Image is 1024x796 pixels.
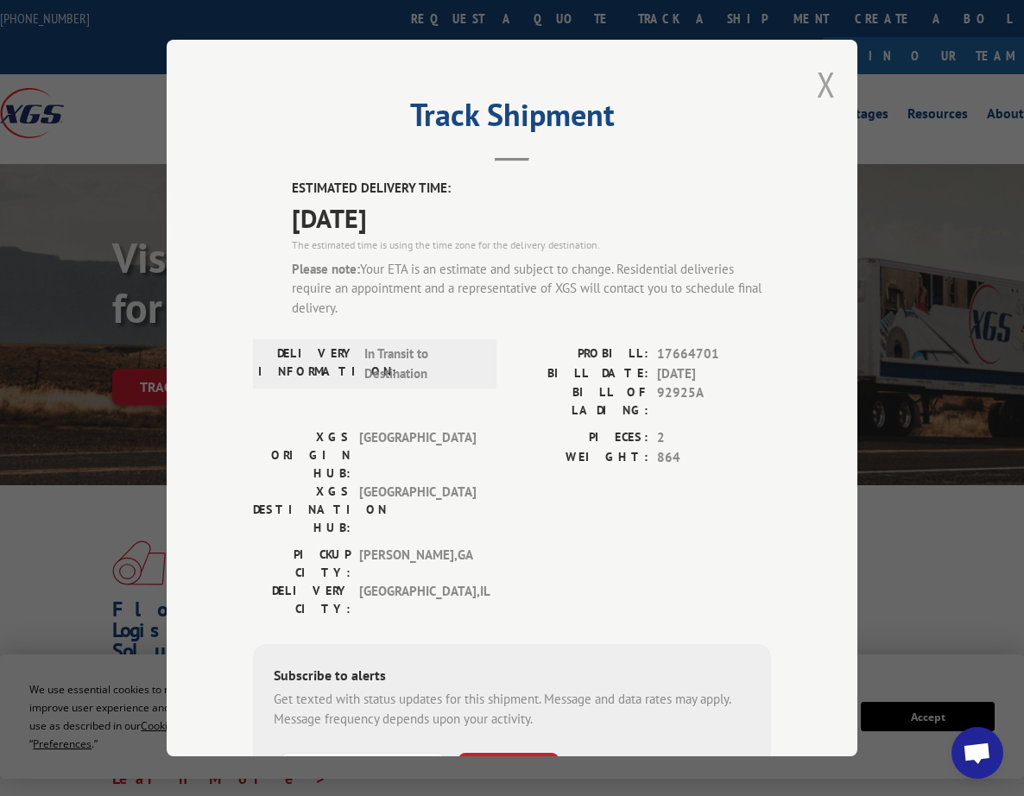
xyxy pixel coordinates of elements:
[359,582,476,618] span: [GEOGRAPHIC_DATA] , IL
[281,753,445,789] input: Phone Number
[512,383,648,420] label: BILL OF LADING:
[274,665,750,690] div: Subscribe to alerts
[512,344,648,364] label: PROBILL:
[253,428,351,483] label: XGS ORIGIN HUB:
[292,237,771,253] div: The estimated time is using the time zone for the delivery destination.
[253,103,771,136] h2: Track Shipment
[292,261,360,277] strong: Please note:
[657,364,771,384] span: [DATE]
[253,483,351,537] label: XGS DESTINATION HUB:
[364,344,481,383] span: In Transit to Destination
[458,753,559,789] button: SUBSCRIBE
[292,179,771,199] label: ESTIMATED DELIVERY TIME:
[274,690,750,729] div: Get texted with status updates for this shipment. Message and data rates may apply. Message frequ...
[292,260,771,319] div: Your ETA is an estimate and subject to change. Residential deliveries require an appointment and ...
[657,448,771,468] span: 864
[292,199,771,237] span: [DATE]
[359,428,476,483] span: [GEOGRAPHIC_DATA]
[512,428,648,448] label: PIECES:
[253,582,351,618] label: DELIVERY CITY:
[258,344,356,383] label: DELIVERY INFORMATION:
[817,61,836,107] button: Close modal
[512,448,648,468] label: WEIGHT:
[359,546,476,582] span: [PERSON_NAME] , GA
[657,344,771,364] span: 17664701
[657,383,771,420] span: 92925A
[512,364,648,384] label: BILL DATE:
[951,727,1003,779] div: Open chat
[657,428,771,448] span: 2
[253,546,351,582] label: PICKUP CITY:
[359,483,476,537] span: [GEOGRAPHIC_DATA]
